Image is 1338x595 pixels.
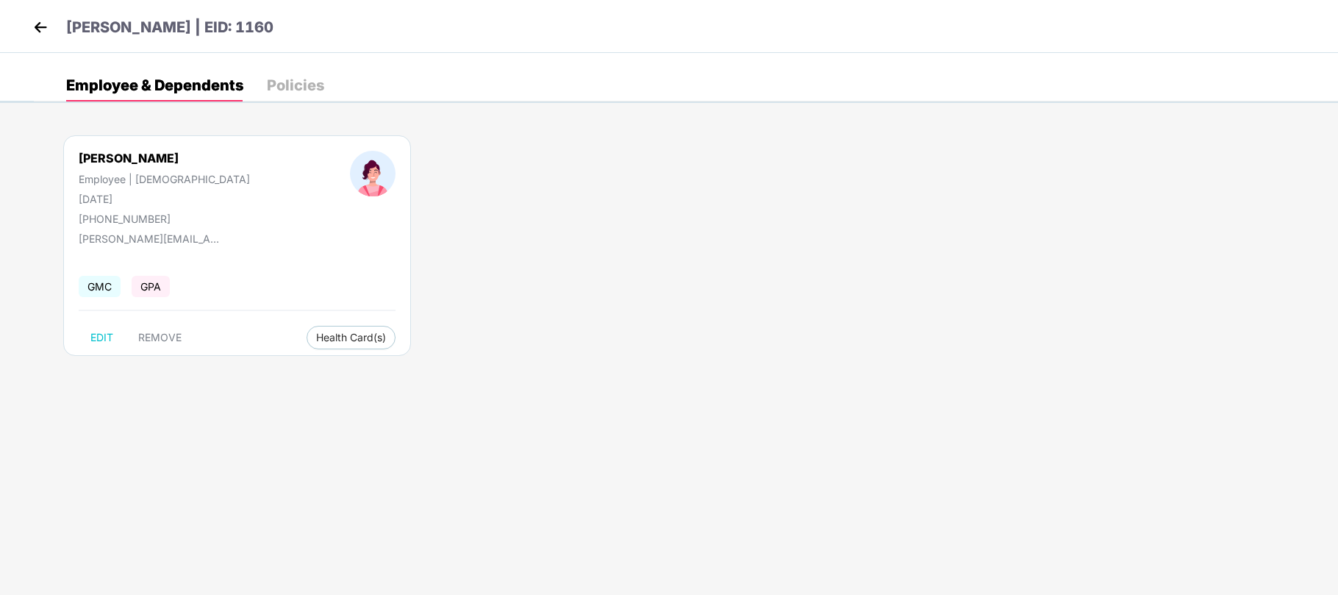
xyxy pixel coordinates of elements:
div: [PERSON_NAME] [79,151,250,165]
div: Employee | [DEMOGRAPHIC_DATA] [79,173,250,185]
img: back [29,16,51,38]
span: Health Card(s) [316,334,386,341]
span: EDIT [90,332,113,343]
div: [PERSON_NAME][EMAIL_ADDRESS][DOMAIN_NAME] [79,232,226,245]
button: REMOVE [126,326,193,349]
span: GMC [79,276,121,297]
div: [DATE] [79,193,250,205]
p: [PERSON_NAME] | EID: 1160 [66,16,273,39]
div: [PHONE_NUMBER] [79,213,250,225]
button: Health Card(s) [307,326,396,349]
div: Employee & Dependents [66,78,243,93]
div: Policies [267,78,324,93]
button: EDIT [79,326,125,349]
span: REMOVE [138,332,182,343]
span: GPA [132,276,170,297]
img: profileImage [350,151,396,196]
